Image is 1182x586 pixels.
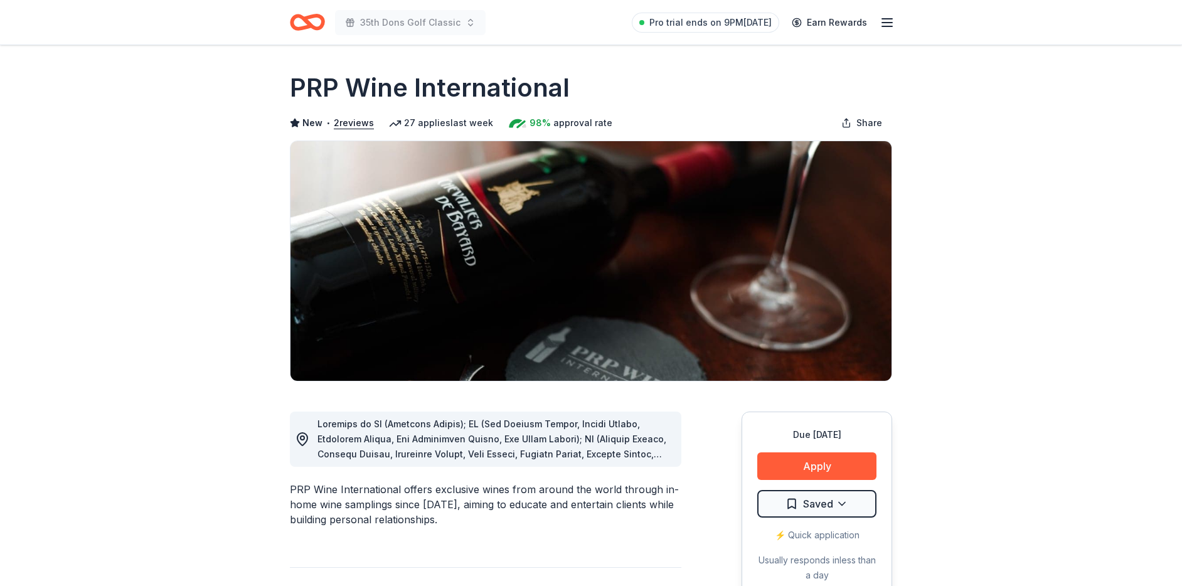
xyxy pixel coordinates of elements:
[803,496,833,512] span: Saved
[784,11,875,34] a: Earn Rewards
[856,115,882,131] span: Share
[632,13,779,33] a: Pro trial ends on 9PM[DATE]
[757,553,876,583] div: Usually responds in less than a day
[757,528,876,543] div: ⚡️ Quick application
[290,8,325,37] a: Home
[389,115,493,131] div: 27 applies last week
[757,452,876,480] button: Apply
[757,490,876,518] button: Saved
[290,70,570,105] h1: PRP Wine International
[831,110,892,136] button: Share
[290,141,892,381] img: Image for PRP Wine International
[334,115,374,131] button: 2reviews
[757,427,876,442] div: Due [DATE]
[335,10,486,35] button: 35th Dons Golf Classic
[302,115,322,131] span: New
[649,15,772,30] span: Pro trial ends on 9PM[DATE]
[360,15,461,30] span: 35th Dons Golf Classic
[290,482,681,527] div: PRP Wine International offers exclusive wines from around the world through in-home wine sampling...
[553,115,612,131] span: approval rate
[530,115,551,131] span: 98%
[326,118,331,128] span: •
